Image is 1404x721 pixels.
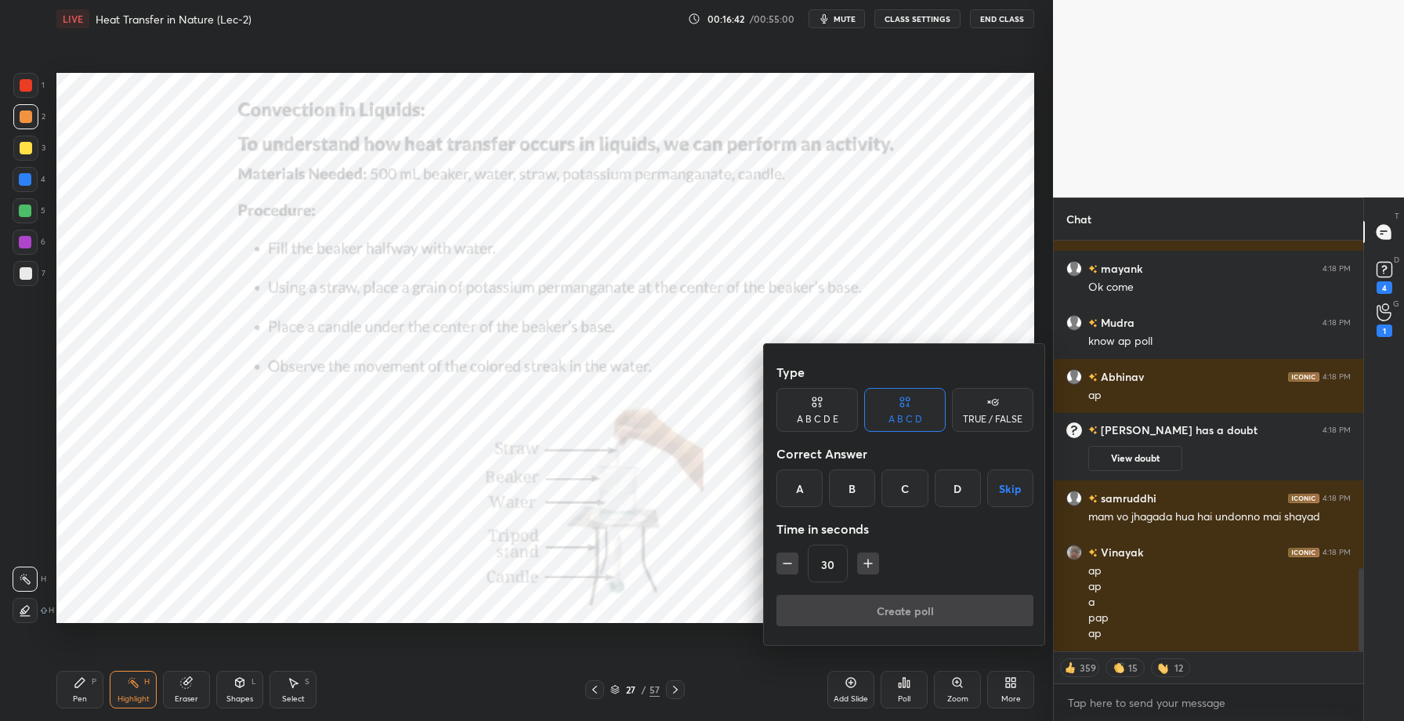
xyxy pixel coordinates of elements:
div: Type [776,357,1033,388]
div: D [935,469,981,507]
div: A B C D E [797,415,838,424]
div: C [881,469,928,507]
div: A B C D [888,415,922,424]
button: Skip [987,469,1033,507]
div: B [829,469,875,507]
div: Correct Answer [776,438,1033,469]
div: Time in seconds [776,513,1033,545]
div: A [776,469,823,507]
div: TRUE / FALSE [963,415,1022,424]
